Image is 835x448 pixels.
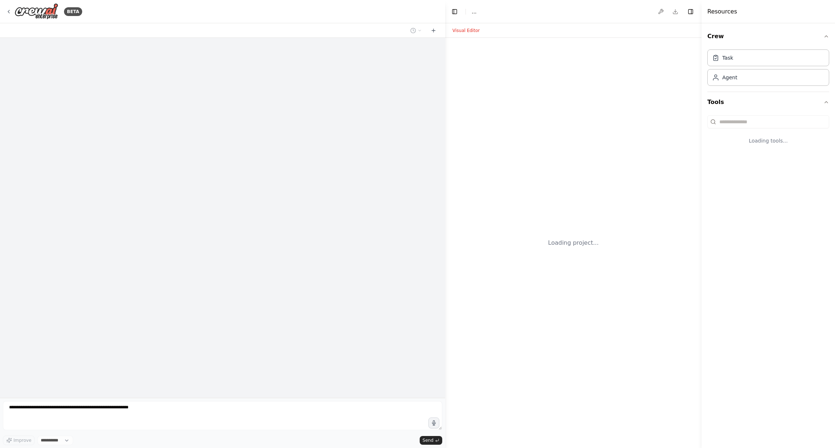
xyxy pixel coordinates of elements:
nav: breadcrumb [472,8,476,15]
span: ... [472,8,476,15]
div: Crew [707,47,829,92]
button: Hide left sidebar [450,7,460,17]
button: Improve [3,436,35,445]
div: Loading project... [548,239,599,247]
div: BETA [64,7,82,16]
div: Agent [722,74,737,81]
span: Send [423,437,434,443]
div: Loading tools... [707,131,829,150]
div: Tools [707,112,829,156]
button: Click to speak your automation idea [428,417,439,428]
button: Start a new chat [428,26,439,35]
span: Improve [13,437,31,443]
div: Task [722,54,733,61]
img: Logo [15,3,58,20]
button: Hide right sidebar [686,7,696,17]
button: Switch to previous chat [407,26,425,35]
button: Send [420,436,442,445]
button: Crew [707,26,829,47]
button: Visual Editor [448,26,484,35]
h4: Resources [707,7,737,16]
button: Tools [707,92,829,112]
